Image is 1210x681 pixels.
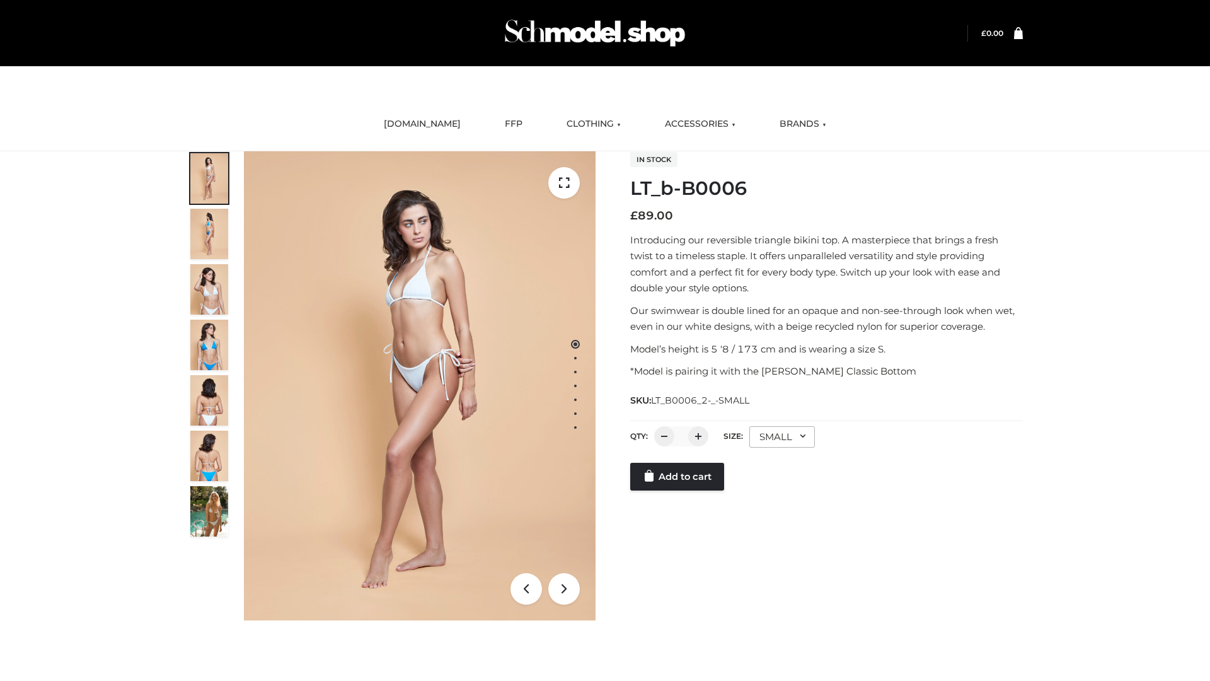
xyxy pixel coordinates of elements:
span: £ [981,28,986,38]
a: BRANDS [770,110,836,138]
span: LT_B0006_2-_-SMALL [651,395,749,406]
img: Schmodel Admin 964 [500,8,689,58]
h1: LT_b-B0006 [630,177,1023,200]
img: ArielClassicBikiniTop_CloudNine_AzureSky_OW114ECO_1-scaled.jpg [190,153,228,204]
span: SKU: [630,393,751,408]
img: ArielClassicBikiniTop_CloudNine_AzureSky_OW114ECO_3-scaled.jpg [190,264,228,315]
div: SMALL [749,426,815,448]
a: FFP [495,110,532,138]
bdi: 89.00 [630,209,673,223]
img: ArielClassicBikiniTop_CloudNine_AzureSky_OW114ECO_4-scaled.jpg [190,320,228,370]
bdi: 0.00 [981,28,1003,38]
img: ArielClassicBikiniTop_CloudNine_AzureSky_OW114ECO_7-scaled.jpg [190,375,228,426]
p: Our swimwear is double lined for an opaque and non-see-through look when wet, even in our white d... [630,303,1023,335]
a: £0.00 [981,28,1003,38]
p: Introducing our reversible triangle bikini top. A masterpiece that brings a fresh twist to a time... [630,232,1023,296]
p: *Model is pairing it with the [PERSON_NAME] Classic Bottom [630,363,1023,380]
span: £ [630,209,638,223]
img: ArielClassicBikiniTop_CloudNine_AzureSky_OW114ECO_1 [244,151,596,620]
label: QTY: [630,431,648,441]
a: Add to cart [630,463,724,491]
label: Size: [723,431,743,441]
img: ArielClassicBikiniTop_CloudNine_AzureSky_OW114ECO_2-scaled.jpg [190,209,228,259]
a: [DOMAIN_NAME] [374,110,470,138]
p: Model’s height is 5 ‘8 / 173 cm and is wearing a size S. [630,341,1023,358]
img: ArielClassicBikiniTop_CloudNine_AzureSky_OW114ECO_8-scaled.jpg [190,431,228,481]
a: ACCESSORIES [655,110,745,138]
img: Arieltop_CloudNine_AzureSky2.jpg [190,486,228,537]
span: In stock [630,152,677,167]
a: CLOTHING [557,110,630,138]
